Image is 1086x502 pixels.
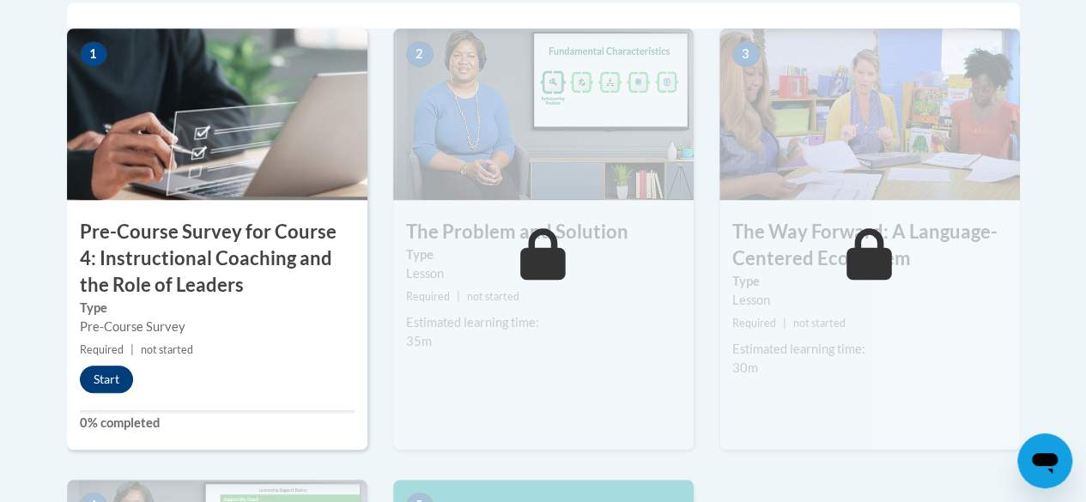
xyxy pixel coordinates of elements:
[719,219,1020,272] h3: The Way Forward: A Language-Centered Ecosystem
[406,334,432,348] span: 35m
[719,28,1020,200] img: Course Image
[130,343,134,356] span: |
[406,290,450,303] span: Required
[80,318,355,336] div: Pre-Course Survey
[406,264,681,283] div: Lesson
[80,343,124,356] span: Required
[732,41,760,67] span: 3
[793,317,846,330] span: not started
[457,290,460,303] span: |
[1017,433,1072,488] iframe: Button to launch messaging window
[141,343,193,356] span: not started
[732,360,758,375] span: 30m
[732,272,1007,291] label: Type
[732,291,1007,310] div: Lesson
[80,41,107,67] span: 1
[467,290,519,303] span: not started
[732,317,776,330] span: Required
[406,313,681,332] div: Estimated learning time:
[393,219,694,245] h3: The Problem and Solution
[732,340,1007,359] div: Estimated learning time:
[67,28,367,200] img: Course Image
[80,299,355,318] label: Type
[393,28,694,200] img: Course Image
[406,41,434,67] span: 2
[80,414,355,432] label: 0% completed
[80,366,133,393] button: Start
[783,317,786,330] span: |
[67,219,367,298] h3: Pre-Course Survey for Course 4: Instructional Coaching and the Role of Leaders
[406,245,681,264] label: Type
